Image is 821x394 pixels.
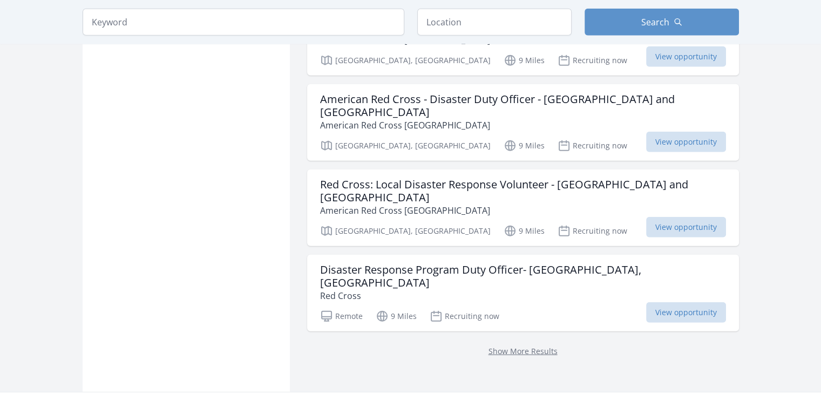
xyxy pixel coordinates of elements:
span: View opportunity [646,217,726,237]
p: Recruiting now [558,54,627,67]
input: Location [417,9,572,36]
button: Search [585,9,739,36]
p: American Red Cross [GEOGRAPHIC_DATA] [320,119,726,132]
input: Keyword [83,9,404,36]
p: Red Cross [320,289,726,302]
a: Show More Results [488,346,558,356]
p: [GEOGRAPHIC_DATA], [GEOGRAPHIC_DATA] [320,225,491,237]
p: 9 Miles [504,139,545,152]
span: View opportunity [646,132,726,152]
a: Red Cross: Local Disaster Response Volunteer - [GEOGRAPHIC_DATA] and [GEOGRAPHIC_DATA] American R... [307,169,739,246]
p: 9 Miles [504,225,545,237]
p: Remote [320,310,363,323]
a: American Red Cross - Disaster Duty Officer - [GEOGRAPHIC_DATA] and [GEOGRAPHIC_DATA] American Red... [307,84,739,161]
p: Recruiting now [558,139,627,152]
p: Recruiting now [558,225,627,237]
span: View opportunity [646,46,726,67]
h3: American Red Cross - Disaster Duty Officer - [GEOGRAPHIC_DATA] and [GEOGRAPHIC_DATA] [320,93,726,119]
span: Search [641,16,669,29]
h3: Red Cross: Local Disaster Response Volunteer - [GEOGRAPHIC_DATA] and [GEOGRAPHIC_DATA] [320,178,726,204]
p: 9 Miles [376,310,417,323]
p: [GEOGRAPHIC_DATA], [GEOGRAPHIC_DATA] [320,139,491,152]
span: View opportunity [646,302,726,323]
p: [GEOGRAPHIC_DATA], [GEOGRAPHIC_DATA] [320,54,491,67]
p: Recruiting now [430,310,499,323]
p: 9 Miles [504,54,545,67]
p: American Red Cross [GEOGRAPHIC_DATA] [320,204,726,217]
a: Disaster Response Program Duty Officer- [GEOGRAPHIC_DATA], [GEOGRAPHIC_DATA] Red Cross Remote 9 M... [307,255,739,331]
h3: Disaster Response Program Duty Officer- [GEOGRAPHIC_DATA], [GEOGRAPHIC_DATA] [320,263,726,289]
